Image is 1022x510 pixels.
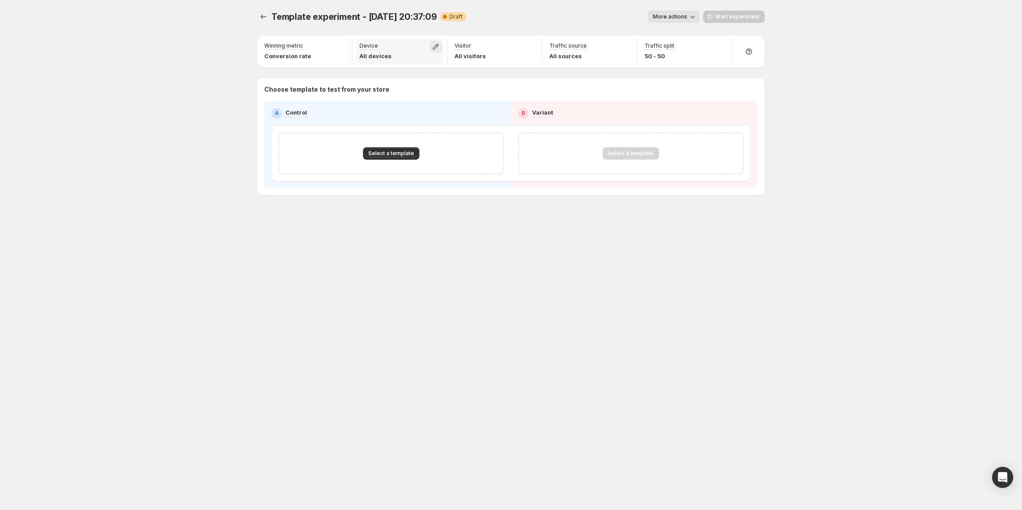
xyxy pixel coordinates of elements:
[522,110,525,117] h2: B
[992,467,1013,488] div: Open Intercom Messenger
[275,110,279,117] h2: A
[549,52,587,60] p: All sources
[271,11,437,22] span: Template experiment - [DATE] 20:37:09
[363,147,419,160] button: Select a template
[359,52,392,60] p: All devices
[257,11,270,23] button: Experiments
[653,13,687,20] span: More actions
[449,13,463,20] span: Draft
[264,52,311,60] p: Conversion rate
[264,42,303,49] p: Winning metric
[532,108,553,117] p: Variant
[644,52,674,60] p: 50 - 50
[455,42,471,49] p: Visitor
[264,85,758,94] p: Choose template to test from your store
[455,52,486,60] p: All visitors
[644,42,674,49] p: Traffic split
[359,42,378,49] p: Device
[368,150,414,157] span: Select a template
[648,11,700,23] button: More actions
[285,108,307,117] p: Control
[549,42,587,49] p: Traffic source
